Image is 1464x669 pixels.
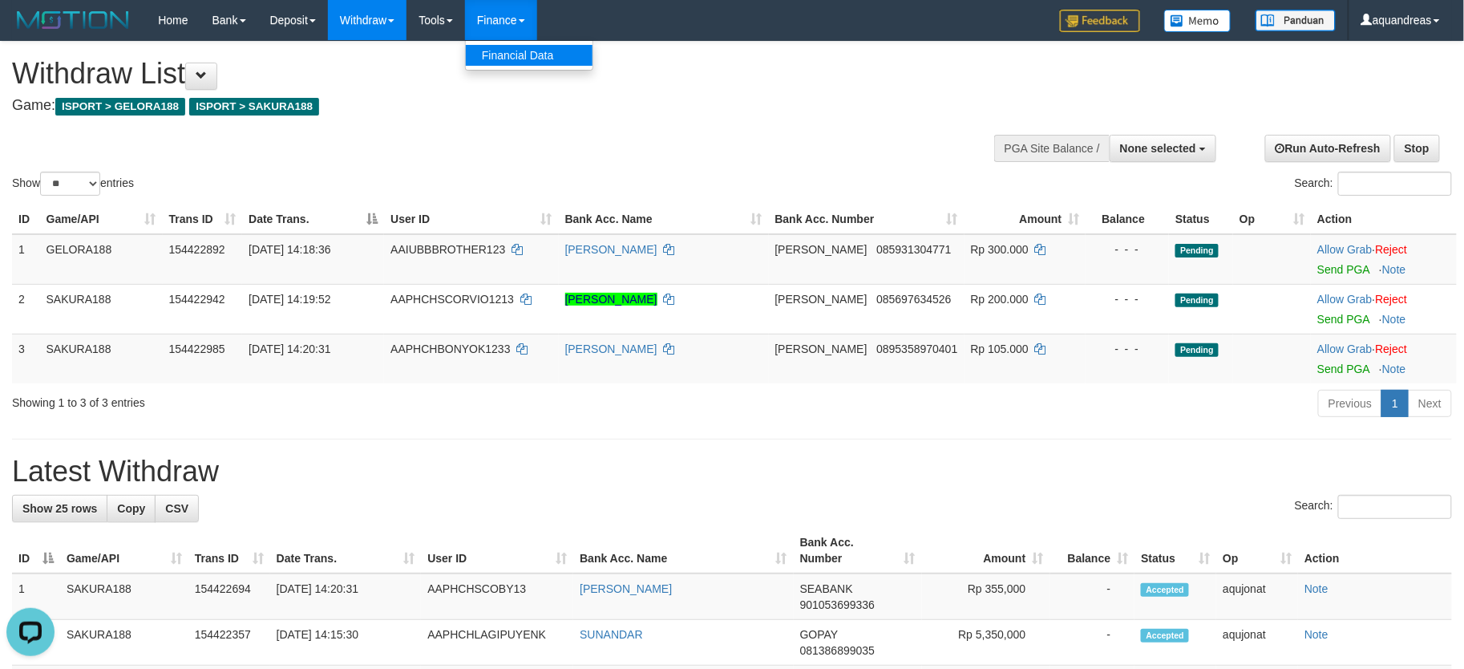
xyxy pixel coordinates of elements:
a: Reject [1376,343,1408,355]
span: [DATE] 14:20:31 [249,343,330,355]
th: Balance: activate to sort column ascending [1050,528,1135,574]
a: Note [1304,582,1329,595]
div: - - - [1092,341,1163,357]
img: Button%20Memo.svg [1164,10,1231,32]
th: Game/API: activate to sort column ascending [40,205,163,234]
th: Game/API: activate to sort column ascending [60,528,188,574]
a: Reject [1376,293,1408,306]
td: aqujonat [1216,574,1298,620]
a: Send PGA [1317,263,1369,276]
a: Previous [1318,390,1382,417]
th: Trans ID: activate to sort column ascending [163,205,243,234]
h4: Game: [12,98,960,114]
div: - - - [1092,291,1163,307]
td: AAPHCHLAGIPUYENK [421,620,573,666]
a: Allow Grab [1317,293,1372,306]
a: Reject [1376,243,1408,256]
span: AAPHCHBONYOK1233 [390,343,510,355]
span: 154422985 [169,343,225,355]
td: · [1311,284,1457,334]
td: [DATE] 14:20:31 [270,574,422,620]
span: None selected [1120,142,1196,155]
span: [DATE] 14:18:36 [249,243,330,256]
td: 3 [12,334,40,383]
a: Note [1382,313,1406,326]
span: · [1317,343,1375,355]
td: Rp 5,350,000 [922,620,1050,666]
th: Action [1298,528,1452,574]
button: None selected [1110,135,1216,162]
span: [PERSON_NAME] [775,343,867,355]
span: 154422942 [169,293,225,306]
select: Showentries [40,172,100,196]
th: User ID: activate to sort column ascending [384,205,558,234]
a: [PERSON_NAME] [565,293,657,306]
span: SEABANK [800,582,853,595]
span: Copy 085931304771 to clipboard [876,243,951,256]
span: [PERSON_NAME] [775,293,867,306]
span: [DATE] 14:19:52 [249,293,330,306]
th: Op: activate to sort column ascending [1233,205,1311,234]
span: · [1317,243,1375,256]
span: Pending [1175,343,1219,357]
span: Rp 105.000 [971,343,1029,355]
a: Note [1382,263,1406,276]
span: Copy 0895358970401 to clipboard [876,343,957,355]
span: Show 25 rows [22,502,97,515]
th: Status: activate to sort column ascending [1134,528,1216,574]
label: Show entries [12,172,134,196]
td: 1 [12,234,40,285]
span: Copy [117,502,145,515]
a: Allow Grab [1317,243,1372,256]
th: ID: activate to sort column descending [12,528,60,574]
a: Next [1408,390,1452,417]
span: ISPORT > GELORA188 [55,98,185,116]
th: Bank Acc. Number: activate to sort column ascending [769,205,965,234]
span: · [1317,293,1375,306]
th: Amount: activate to sort column ascending [922,528,1050,574]
a: Note [1304,628,1329,641]
td: aqujonat [1216,620,1298,666]
label: Search: [1295,495,1452,519]
a: Note [1382,363,1406,375]
td: - [1050,620,1135,666]
span: GOPAY [800,628,838,641]
span: Rp 200.000 [971,293,1029,306]
a: Copy [107,495,156,522]
th: Balance [1086,205,1169,234]
td: SAKURA188 [60,574,188,620]
td: - [1050,574,1135,620]
td: SAKURA188 [40,334,163,383]
span: Copy 085697634526 to clipboard [876,293,951,306]
th: Op: activate to sort column ascending [1216,528,1298,574]
td: 1 [12,574,60,620]
span: Rp 300.000 [971,243,1029,256]
th: Bank Acc. Name: activate to sort column ascending [559,205,769,234]
div: Showing 1 to 3 of 3 entries [12,388,598,411]
span: ISPORT > SAKURA188 [189,98,319,116]
th: Trans ID: activate to sort column ascending [188,528,270,574]
span: CSV [165,502,188,515]
div: - - - [1092,241,1163,257]
span: AAIUBBBROTHER123 [390,243,505,256]
th: ID [12,205,40,234]
th: Bank Acc. Name: activate to sort column ascending [573,528,794,574]
th: User ID: activate to sort column ascending [421,528,573,574]
h1: Withdraw List [12,58,960,90]
td: 154422357 [188,620,270,666]
span: Accepted [1141,583,1189,597]
td: · [1311,334,1457,383]
a: [PERSON_NAME] [565,343,657,355]
a: Financial Data [466,45,592,66]
span: 154422892 [169,243,225,256]
h1: Latest Withdraw [12,456,1452,488]
a: [PERSON_NAME] [580,582,672,595]
a: 1 [1381,390,1409,417]
td: Rp 355,000 [922,574,1050,620]
td: 154422694 [188,574,270,620]
th: Action [1311,205,1457,234]
th: Status [1169,205,1233,234]
label: Search: [1295,172,1452,196]
span: AAPHCHSCORVIO1213 [390,293,514,306]
span: Pending [1175,294,1219,307]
